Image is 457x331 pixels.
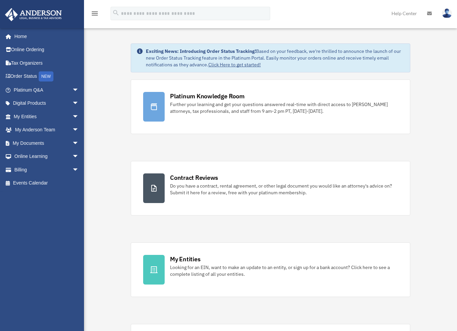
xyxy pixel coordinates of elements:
a: Click Here to get started! [208,62,261,68]
span: arrow_drop_down [72,123,86,137]
a: Home [5,30,86,43]
div: Contract Reviews [170,173,218,182]
strong: Exciting News: Introducing Order Status Tracking! [146,48,256,54]
a: My Anderson Teamarrow_drop_down [5,123,89,137]
a: Online Learningarrow_drop_down [5,150,89,163]
i: search [112,9,120,16]
a: Order StatusNEW [5,70,89,84]
a: Digital Productsarrow_drop_down [5,97,89,110]
span: arrow_drop_down [72,163,86,177]
a: Contract Reviews Do you have a contract, rental agreement, or other legal document you would like... [131,161,410,216]
a: My Entities Looking for an EIN, want to make an update to an entity, or sign up for a bank accoun... [131,242,410,297]
div: Looking for an EIN, want to make an update to an entity, or sign up for a bank account? Click her... [170,264,398,277]
a: Platinum Q&Aarrow_drop_down [5,83,89,97]
span: arrow_drop_down [72,136,86,150]
div: Platinum Knowledge Room [170,92,245,100]
a: My Documentsarrow_drop_down [5,136,89,150]
span: arrow_drop_down [72,110,86,124]
a: menu [91,12,99,18]
img: Anderson Advisors Platinum Portal [3,8,64,21]
i: menu [91,9,99,18]
a: Online Ordering [5,43,89,57]
div: Based on your feedback, we're thrilled to announce the launch of our new Order Status Tracking fe... [146,48,405,68]
div: My Entities [170,255,200,263]
span: arrow_drop_down [72,97,86,110]
a: Tax Organizers [5,56,89,70]
div: Do you have a contract, rental agreement, or other legal document you would like an attorney's ad... [170,183,398,196]
a: Platinum Knowledge Room Further your learning and get your questions answered real-time with dire... [131,79,410,134]
div: Further your learning and get your questions answered real-time with direct access to [PERSON_NAM... [170,101,398,114]
a: Billingarrow_drop_down [5,163,89,176]
div: NEW [39,71,53,81]
span: arrow_drop_down [72,150,86,164]
img: User Pic [442,8,452,18]
span: arrow_drop_down [72,83,86,97]
a: My Entitiesarrow_drop_down [5,110,89,123]
a: Events Calendar [5,176,89,190]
